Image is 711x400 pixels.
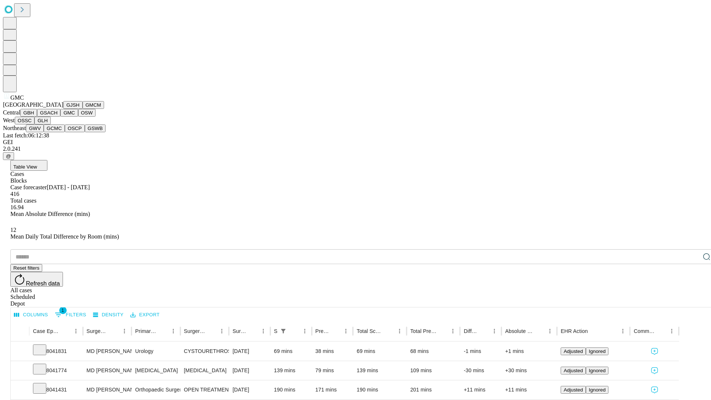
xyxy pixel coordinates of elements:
span: Adjusted [564,349,583,354]
div: 68 mins [410,342,457,361]
button: Menu [168,326,178,336]
button: Sort [206,326,217,336]
div: MD [PERSON_NAME] [PERSON_NAME] Md [87,380,128,399]
div: 201 mins [410,380,457,399]
div: Total Scheduled Duration [357,328,383,334]
span: Adjusted [564,387,583,393]
div: +11 mins [505,380,553,399]
div: Urology [135,342,176,361]
div: OPEN TREATMENT [MEDICAL_DATA] WITH PLATE [184,380,225,399]
button: Sort [248,326,258,336]
button: GSWB [85,124,106,132]
div: Surgeon Name [87,328,108,334]
div: 139 mins [357,361,403,380]
button: Show filters [278,326,288,336]
div: 69 mins [274,342,308,361]
button: Sort [289,326,300,336]
div: [DATE] [233,342,267,361]
span: 16.94 [10,204,24,210]
button: Reset filters [10,264,42,272]
span: West [3,117,15,123]
span: 416 [10,191,19,197]
button: GMCM [83,101,104,109]
button: Sort [479,326,489,336]
div: Comments [634,328,655,334]
span: Last fetch: 06:12:38 [3,132,49,139]
button: Menu [667,326,677,336]
button: Density [91,309,126,321]
span: [GEOGRAPHIC_DATA] [3,101,63,108]
button: Expand [14,345,26,358]
button: Menu [545,326,555,336]
div: Surgery Name [184,328,206,334]
div: -30 mins [464,361,498,380]
div: 38 mins [316,342,350,361]
button: @ [3,152,14,160]
div: 190 mins [357,380,403,399]
span: Refresh data [26,280,60,287]
button: Menu [300,326,310,336]
div: EHR Action [561,328,588,334]
button: Table View [10,160,47,171]
div: Case Epic Id [33,328,60,334]
div: [DATE] [233,380,267,399]
button: Menu [618,326,628,336]
button: GWV [26,124,44,132]
div: -1 mins [464,342,498,361]
button: Menu [489,326,500,336]
button: Sort [534,326,545,336]
div: 139 mins [274,361,308,380]
button: GBH [20,109,37,117]
button: Sort [60,326,71,336]
button: GMC [60,109,78,117]
span: Central [3,109,20,116]
button: Menu [217,326,227,336]
button: Adjusted [561,367,586,374]
button: Menu [448,326,458,336]
span: Mean Daily Total Difference by Room (mins) [10,233,119,240]
button: Expand [14,384,26,397]
span: @ [6,153,11,159]
button: Menu [71,326,81,336]
span: Ignored [589,387,605,393]
div: Surgery Date [233,328,247,334]
div: [MEDICAL_DATA] [135,361,176,380]
div: MD [PERSON_NAME] R Md [87,342,128,361]
button: GSACH [37,109,60,117]
button: Sort [656,326,667,336]
button: Adjusted [561,347,586,355]
div: [DATE] [233,361,267,380]
button: Ignored [586,347,608,355]
span: 1 [59,307,67,314]
button: Ignored [586,386,608,394]
div: 79 mins [316,361,350,380]
button: GLH [34,117,50,124]
div: Absolute Difference [505,328,534,334]
button: Refresh data [10,272,63,287]
div: 8041431 [33,380,79,399]
div: 109 mins [410,361,457,380]
div: GEI [3,139,708,146]
span: [DATE] - [DATE] [47,184,90,190]
button: Menu [341,326,351,336]
button: Export [128,309,161,321]
button: Adjusted [561,386,586,394]
button: Ignored [586,367,608,374]
div: +30 mins [505,361,553,380]
div: Predicted In Room Duration [316,328,330,334]
div: +1 mins [505,342,553,361]
div: CYSTOURETHROSCOPY WITH INSERTION URETERAL [MEDICAL_DATA] [184,342,225,361]
button: Menu [394,326,405,336]
button: Expand [14,364,26,377]
span: Ignored [589,349,605,354]
button: Sort [384,326,394,336]
span: Case forecaster [10,184,47,190]
button: Sort [109,326,119,336]
button: Sort [330,326,341,336]
button: OSW [78,109,96,117]
button: GJSH [63,101,83,109]
span: Total cases [10,197,36,204]
div: +11 mins [464,380,498,399]
span: 12 [10,227,16,233]
span: Reset filters [13,265,39,271]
